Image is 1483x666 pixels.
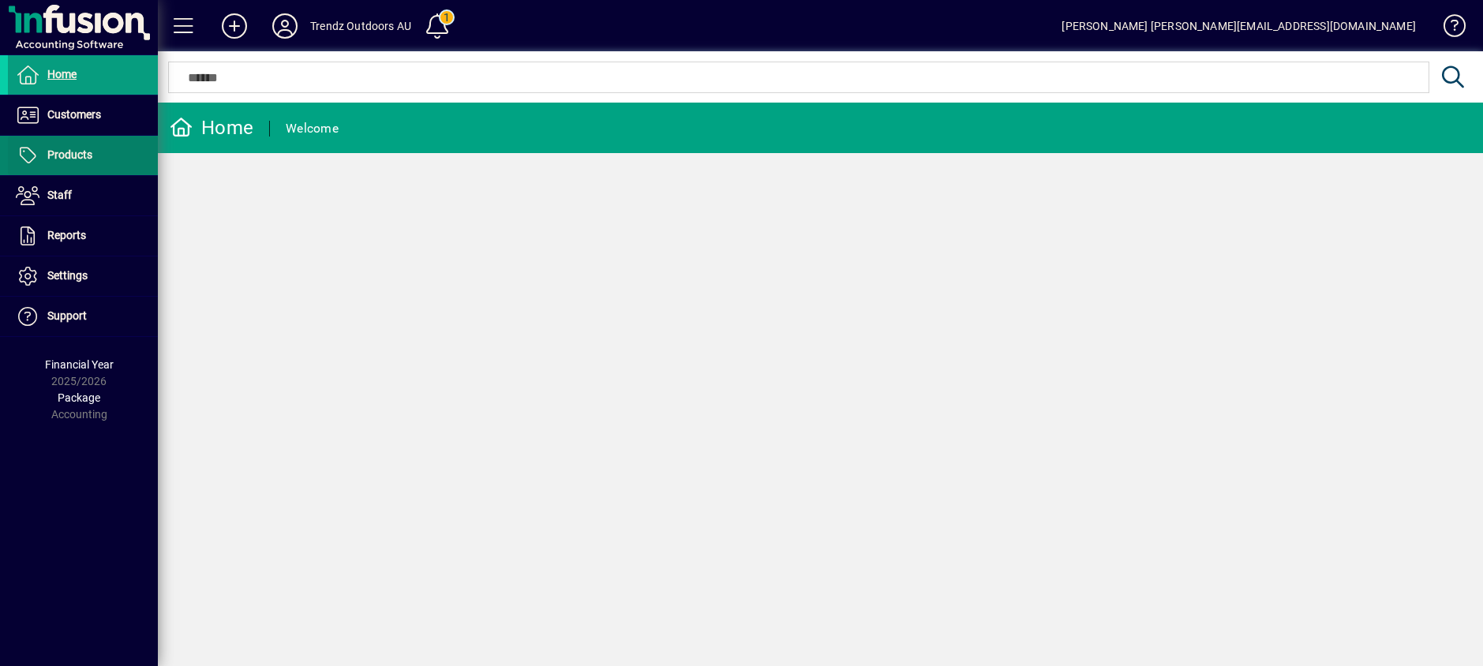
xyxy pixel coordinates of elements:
[286,116,339,141] div: Welcome
[8,297,158,336] a: Support
[47,108,101,121] span: Customers
[1432,3,1463,54] a: Knowledge Base
[8,95,158,135] a: Customers
[260,12,310,40] button: Profile
[8,256,158,296] a: Settings
[47,68,77,80] span: Home
[8,136,158,175] a: Products
[47,148,92,161] span: Products
[170,115,253,140] div: Home
[47,229,86,241] span: Reports
[47,309,87,322] span: Support
[8,176,158,215] a: Staff
[1062,13,1416,39] div: [PERSON_NAME] [PERSON_NAME][EMAIL_ADDRESS][DOMAIN_NAME]
[209,12,260,40] button: Add
[45,358,114,371] span: Financial Year
[310,13,411,39] div: Trendz Outdoors AU
[47,269,88,282] span: Settings
[8,216,158,256] a: Reports
[58,391,100,404] span: Package
[47,189,72,201] span: Staff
